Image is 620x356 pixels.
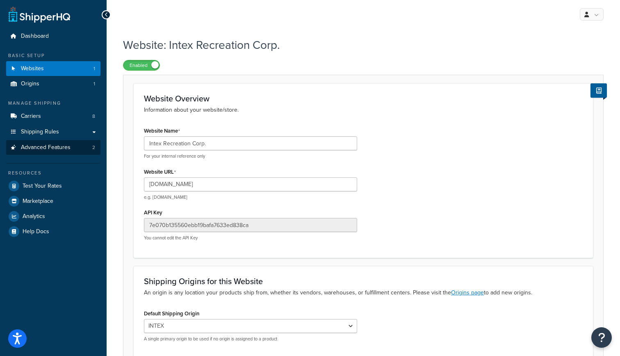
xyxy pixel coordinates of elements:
div: Manage Shipping [6,100,100,107]
span: Advanced Features [21,144,71,151]
span: Websites [21,65,44,72]
button: Show Help Docs [590,83,607,98]
a: Websites1 [6,61,100,76]
h3: Website Overview [144,94,583,103]
span: Shipping Rules [21,129,59,136]
a: Dashboard [6,29,100,44]
label: API Key [144,209,162,216]
p: You cannot edit the API Key [144,235,357,241]
h3: Shipping Origins for this Website [144,277,583,286]
li: Carriers [6,109,100,124]
a: Test Your Rates [6,179,100,193]
label: Enabled [123,60,160,70]
input: XDL713J089NBV22 [144,218,357,232]
button: Open Resource Center [591,327,612,348]
p: For your internal reference only [144,153,357,159]
a: Origins page [451,288,484,297]
span: Marketplace [23,198,53,205]
a: Advanced Features2 [6,140,100,155]
label: Website Name [144,128,180,134]
label: Default Shipping Origin [144,310,199,317]
span: Analytics [23,213,45,220]
span: Carriers [21,113,41,120]
li: Websites [6,61,100,76]
p: A single primary origin to be used if no origin is assigned to a product [144,336,357,342]
span: Origins [21,80,39,87]
a: Marketplace [6,194,100,209]
span: Test Your Rates [23,183,62,190]
span: 1 [93,65,95,72]
span: Help Docs [23,228,49,235]
h1: Website: Intex Recreation Corp. [123,37,593,53]
span: 8 [92,113,95,120]
a: Analytics [6,209,100,224]
div: Basic Setup [6,52,100,59]
span: 2 [92,144,95,151]
a: Origins1 [6,76,100,92]
li: Advanced Features [6,140,100,155]
a: Help Docs [6,224,100,239]
li: Origins [6,76,100,92]
p: e.g. [DOMAIN_NAME] [144,194,357,200]
a: Shipping Rules [6,124,100,140]
p: An origin is any location your products ship from, whether its vendors, warehouses, or fulfillmen... [144,288,583,297]
span: 1 [93,80,95,87]
span: Dashboard [21,33,49,40]
div: Resources [6,170,100,177]
a: Carriers8 [6,109,100,124]
p: Information about your website/store. [144,106,583,115]
label: Website URL [144,169,176,175]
